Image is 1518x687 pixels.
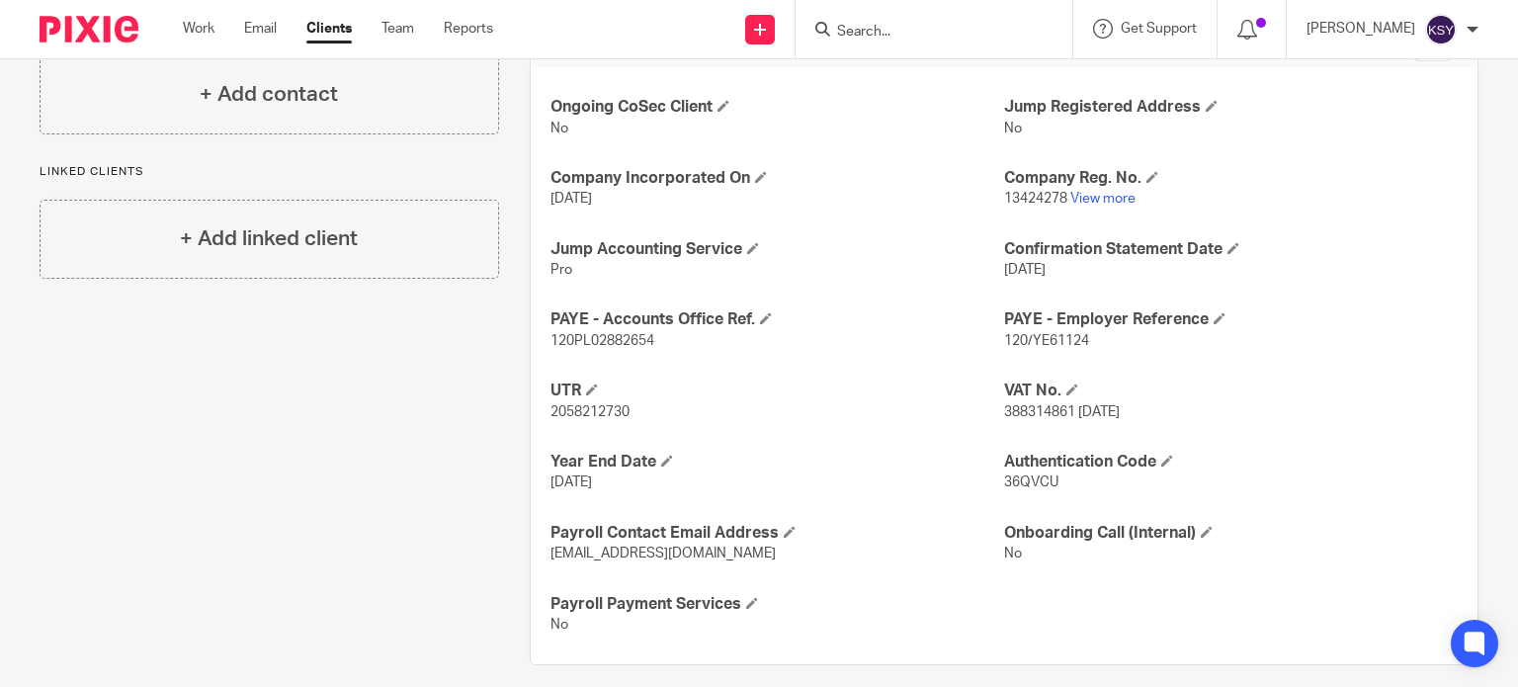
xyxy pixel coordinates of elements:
h4: Jump Accounting Service [550,239,1004,260]
span: [DATE] [550,192,592,206]
input: Search [835,24,1013,42]
p: Linked clients [40,164,499,180]
a: Work [183,19,214,39]
h4: Company Incorporated On [550,168,1004,189]
span: 388314861 [DATE] [1004,405,1120,419]
img: svg%3E [1425,14,1457,45]
img: Pixie [40,16,138,43]
span: Get Support [1121,22,1197,36]
a: Reports [444,19,493,39]
span: 13424278 [1004,192,1067,206]
a: Team [381,19,414,39]
span: No [550,618,568,632]
span: [DATE] [550,475,592,489]
span: 120PL02882654 [550,334,654,348]
h4: + Add contact [200,79,338,110]
h4: VAT No. [1004,381,1458,401]
h4: PAYE - Accounts Office Ref. [550,309,1004,330]
a: Email [244,19,277,39]
a: View more [1070,192,1136,206]
p: [PERSON_NAME] [1307,19,1415,39]
h4: Payroll Contact Email Address [550,523,1004,544]
h4: Authentication Code [1004,452,1458,472]
h4: UTR [550,381,1004,401]
span: 120/YE61124 [1004,334,1089,348]
span: [EMAIL_ADDRESS][DOMAIN_NAME] [550,547,776,560]
h4: Confirmation Statement Date [1004,239,1458,260]
span: [DATE] [1004,263,1046,277]
a: Clients [306,19,352,39]
span: No [1004,122,1022,135]
span: Pro [550,263,572,277]
span: 36QVCU [1004,475,1058,489]
span: No [1004,547,1022,560]
h4: Jump Registered Address [1004,97,1458,118]
span: 2058212730 [550,405,630,419]
h4: PAYE - Employer Reference [1004,309,1458,330]
h4: Company Reg. No. [1004,168,1458,189]
h4: Ongoing CoSec Client [550,97,1004,118]
h4: Onboarding Call (Internal) [1004,523,1458,544]
h4: Year End Date [550,452,1004,472]
h4: + Add linked client [180,223,358,254]
span: No [550,122,568,135]
h4: Payroll Payment Services [550,594,1004,615]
